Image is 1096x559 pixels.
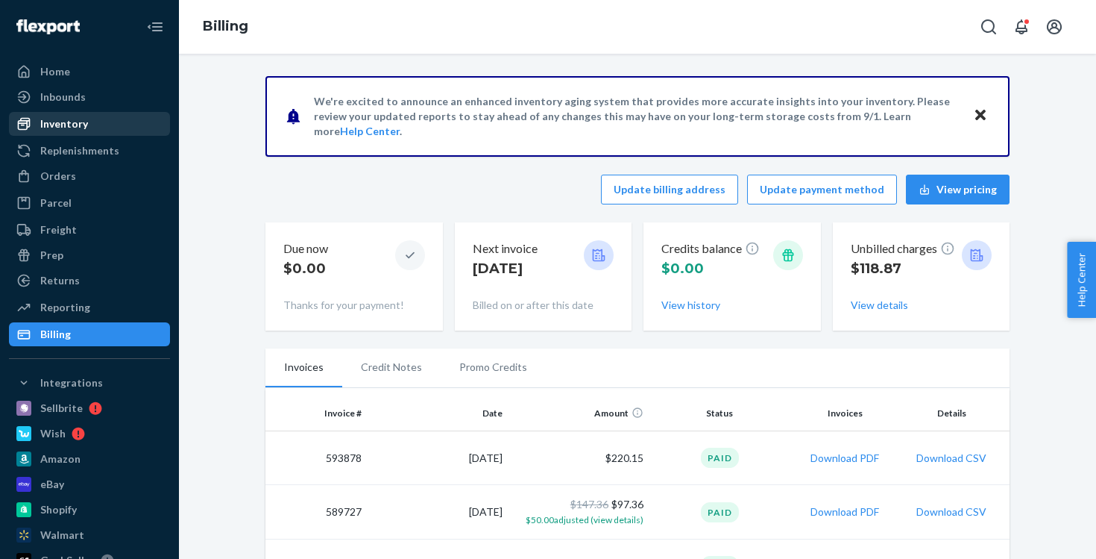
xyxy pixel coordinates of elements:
div: Sellbrite [40,401,83,416]
p: Billed on or after this date [473,298,614,313]
th: Date [368,396,508,431]
th: Invoice # [265,396,368,431]
td: [DATE] [368,485,508,540]
p: $118.87 [851,259,955,278]
div: Replenishments [40,143,119,158]
div: Paid [701,502,739,522]
button: Close Navigation [140,12,170,42]
a: Wish [9,422,170,446]
div: Reporting [40,300,90,315]
img: Flexport logo [16,19,80,34]
div: Walmart [40,528,84,543]
div: Shopify [40,502,77,517]
th: Invoices [790,396,900,431]
p: We're excited to announce an enhanced inventory aging system that provides more accurate insights... [314,94,959,139]
li: Invoices [265,349,342,387]
button: $50.00adjusted (view details) [526,512,643,527]
div: Returns [40,273,80,288]
a: Orders [9,164,170,188]
td: $97.36 [508,485,649,540]
div: Inventory [40,116,88,131]
span: $50.00 adjusted (view details) [526,514,643,525]
a: Walmart [9,523,170,547]
button: Update payment method [747,175,897,204]
button: View details [851,298,908,313]
button: Download PDF [810,505,879,519]
a: Inbounds [9,85,170,109]
button: Download CSV [916,505,986,519]
p: Unbilled charges [851,240,955,257]
p: [DATE] [473,259,538,278]
a: Inventory [9,112,170,136]
button: Open notifications [1007,12,1036,42]
div: Prep [40,248,63,263]
div: Orders [40,169,76,184]
a: Returns [9,269,170,293]
a: Billing [9,322,170,346]
button: View history [661,298,720,313]
a: Prep [9,243,170,267]
button: Update billing address [601,175,738,204]
div: Paid [701,448,739,468]
div: Amazon [40,452,81,466]
button: Open account menu [1039,12,1069,42]
p: Next invoice [473,240,538,257]
th: Amount [508,396,649,431]
a: Home [9,60,170,84]
button: View pricing [906,175,1010,204]
a: Parcel [9,191,170,215]
div: Integrations [40,375,103,390]
button: Download PDF [810,451,879,466]
li: Promo Credits [441,349,546,386]
a: Replenishments [9,139,170,163]
p: Due now [283,240,328,257]
a: Help Center [340,125,400,137]
div: Parcel [40,196,72,210]
a: Shopify [9,498,170,522]
button: Help Center [1067,242,1096,318]
a: eBay [9,472,170,496]
td: [DATE] [368,431,508,485]
p: $0.00 [283,259,328,278]
a: Freight [9,218,170,242]
a: Amazon [9,447,170,471]
p: Credits balance [661,240,760,257]
button: Open Search Box [974,12,1004,42]
div: Wish [40,426,66,441]
div: eBay [40,477,64,492]
li: Credit Notes [342,349,441,386]
button: Integrations [9,371,170,395]
div: Billing [40,327,71,342]
ol: breadcrumbs [191,5,260,49]
button: Close [971,105,990,127]
td: 589727 [265,485,368,540]
th: Status [649,396,790,431]
span: $0.00 [661,260,704,277]
div: Home [40,64,70,79]
a: Reporting [9,296,170,319]
p: Thanks for your payment! [283,298,425,313]
div: Freight [40,222,77,237]
td: $220.15 [508,431,649,485]
td: 593878 [265,431,368,485]
a: Sellbrite [9,396,170,420]
span: $147.36 [570,498,608,510]
th: Details [900,396,1010,431]
div: Inbounds [40,90,86,104]
button: Download CSV [916,451,986,466]
a: Billing [203,18,248,34]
